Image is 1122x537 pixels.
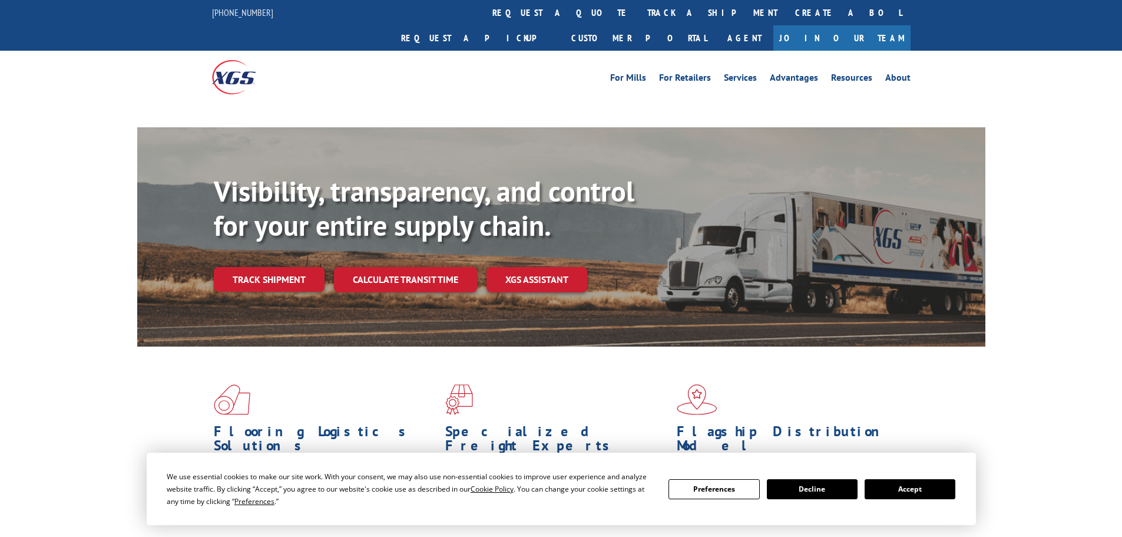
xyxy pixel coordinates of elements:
[610,73,646,86] a: For Mills
[214,424,436,459] h1: Flooring Logistics Solutions
[773,25,911,51] a: Join Our Team
[147,453,976,525] div: Cookie Consent Prompt
[770,73,818,86] a: Advantages
[767,479,858,499] button: Decline
[668,479,759,499] button: Preferences
[471,484,514,494] span: Cookie Policy
[214,267,325,292] a: Track shipment
[445,424,668,459] h1: Specialized Freight Experts
[677,384,717,415] img: xgs-icon-flagship-distribution-model-red
[865,479,955,499] button: Accept
[677,424,899,459] h1: Flagship Distribution Model
[167,470,654,508] div: We use essential cookies to make our site work. With your consent, we may also use non-essential ...
[885,73,911,86] a: About
[716,25,773,51] a: Agent
[659,73,711,86] a: For Retailers
[724,73,757,86] a: Services
[214,173,634,243] b: Visibility, transparency, and control for your entire supply chain.
[212,6,273,18] a: [PHONE_NUMBER]
[486,267,587,292] a: XGS ASSISTANT
[562,25,716,51] a: Customer Portal
[445,384,473,415] img: xgs-icon-focused-on-flooring-red
[831,73,872,86] a: Resources
[234,496,274,506] span: Preferences
[334,267,477,292] a: Calculate transit time
[214,384,250,415] img: xgs-icon-total-supply-chain-intelligence-red
[392,25,562,51] a: Request a pickup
